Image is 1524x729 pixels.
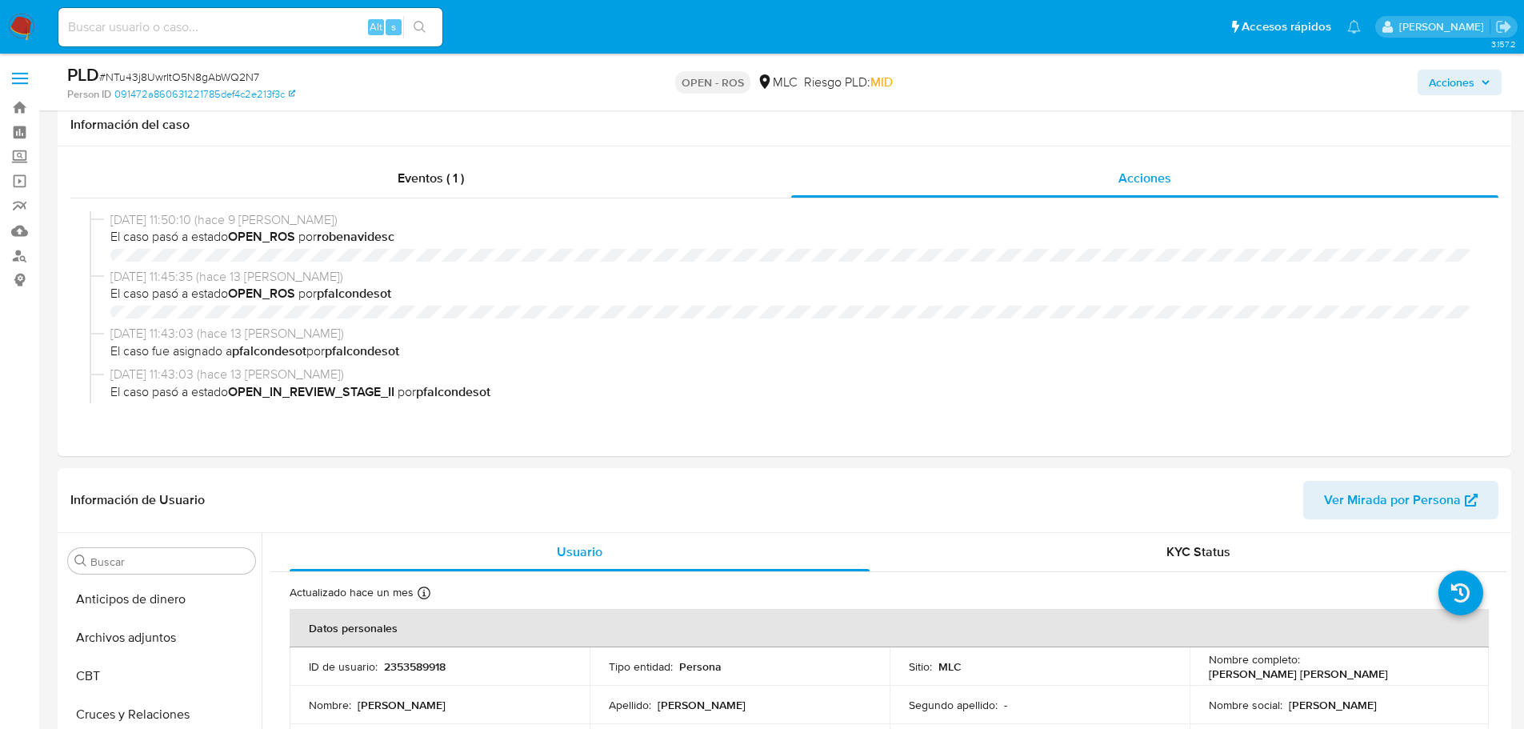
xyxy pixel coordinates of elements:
[110,211,1473,229] span: [DATE] 11:50:10 (hace 9 [PERSON_NAME])
[67,87,111,102] b: Person ID
[609,698,651,712] p: Apellido :
[403,16,436,38] button: search-icon
[1399,19,1490,34] p: aline.magdaleno@mercadolibre.com
[370,19,382,34] span: Alt
[384,659,446,674] p: 2353589918
[62,657,262,695] button: CBT
[1347,20,1361,34] a: Notificaciones
[870,73,893,91] span: MID
[290,585,414,600] p: Actualizado hace un mes
[325,342,399,360] b: pfalcondesot
[110,325,1473,342] span: [DATE] 11:43:03 (hace 13 [PERSON_NAME])
[757,74,798,91] div: MLC
[1118,169,1171,187] span: Acciones
[110,285,1473,302] span: El caso pasó a estado por
[938,659,962,674] p: MLC
[110,383,1473,401] span: El caso pasó a estado por
[1429,70,1474,95] span: Acciones
[1303,481,1498,519] button: Ver Mirada por Persona
[67,62,99,87] b: PLD
[557,543,602,561] span: Usuario
[1209,667,1388,681] p: [PERSON_NAME] [PERSON_NAME]
[114,87,295,102] a: 091472a860631221785def4c2e213f3c
[58,17,442,38] input: Buscar usuario o caso...
[1166,543,1230,561] span: KYC Status
[675,71,750,94] p: OPEN - ROS
[309,659,378,674] p: ID de usuario :
[1209,698,1282,712] p: Nombre social :
[290,609,1489,647] th: Datos personales
[70,492,205,508] h1: Información de Usuario
[90,555,249,569] input: Buscar
[228,227,295,246] b: OPEN_ROS
[609,659,673,674] p: Tipo entidad :
[74,555,87,567] button: Buscar
[62,619,262,657] button: Archivos adjuntos
[110,268,1473,286] span: [DATE] 11:45:35 (hace 13 [PERSON_NAME])
[804,74,893,91] span: Riesgo PLD:
[1324,481,1461,519] span: Ver Mirada por Persona
[317,284,391,302] b: pfalcondesot
[1289,698,1377,712] p: [PERSON_NAME]
[1209,652,1300,667] p: Nombre completo :
[309,698,351,712] p: Nombre :
[232,342,306,360] b: pfalcondesot
[679,659,722,674] p: Persona
[317,227,394,246] b: robenavidesc
[99,69,259,85] span: # NTu43j8UwrItO5N8gAbWQ2N7
[1495,18,1512,35] a: Salir
[1004,698,1007,712] p: -
[1418,70,1502,95] button: Acciones
[110,366,1473,383] span: [DATE] 11:43:03 (hace 13 [PERSON_NAME])
[110,228,1473,246] span: El caso pasó a estado por
[391,19,396,34] span: s
[62,580,262,619] button: Anticipos de dinero
[416,383,490,401] b: pfalcondesot
[658,698,746,712] p: [PERSON_NAME]
[398,169,464,187] span: Eventos ( 1 )
[70,117,1498,133] h1: Información del caso
[1242,18,1331,35] span: Accesos rápidos
[228,284,295,302] b: OPEN_ROS
[909,698,998,712] p: Segundo apellido :
[358,698,446,712] p: [PERSON_NAME]
[228,383,394,401] b: OPEN_IN_REVIEW_STAGE_II
[909,659,932,674] p: Sitio :
[110,342,1473,360] span: El caso fue asignado a por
